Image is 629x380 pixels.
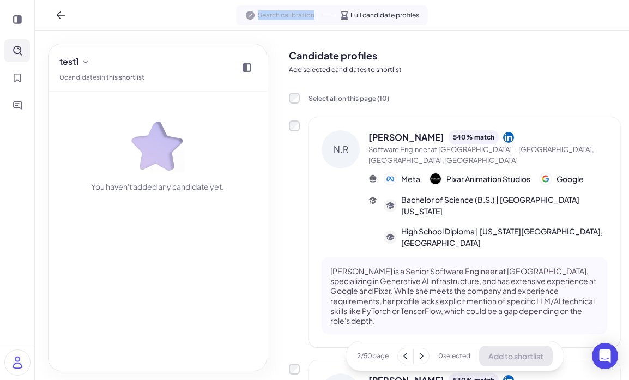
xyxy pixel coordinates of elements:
p: Add selected candidates to shortlist [289,65,620,75]
img: star [130,118,185,172]
input: Select all on this page (10) [289,93,300,104]
img: 公司logo [540,173,551,184]
button: test1 [55,53,94,70]
span: Meta [401,173,420,185]
img: user_logo.png [5,350,30,375]
img: 公司logo [430,173,441,184]
div: 540 % match [449,130,499,144]
span: Pixar Animation Studios [446,173,530,185]
span: High School Diploma | [US_STATE][GEOGRAPHIC_DATA], [GEOGRAPHIC_DATA] [401,226,607,249]
div: You haven't added any candidate yet. [91,181,224,192]
div: N.R [322,130,360,168]
button: Inbox [4,94,30,117]
span: Search calibration [258,10,314,20]
span: Select all on this page ( 10 ) [309,94,389,102]
span: Full candidate profiles [350,10,419,20]
div: Open Intercom Messenger [592,343,618,369]
a: this shortlist [106,73,144,81]
span: 2 / 50 page [357,351,389,361]
label: Add to shortlist [289,120,300,131]
button: Shortlist [4,67,30,89]
span: 0 selected [438,351,470,361]
span: test1 [59,55,79,68]
img: 公司logo [385,173,396,184]
span: [PERSON_NAME] [368,131,444,144]
label: Add to shortlist [289,364,300,375]
span: [GEOGRAPHIC_DATA],[GEOGRAPHIC_DATA],[GEOGRAPHIC_DATA] [368,145,594,165]
span: Bachelor of Science (B.S.) | [GEOGRAPHIC_DATA][US_STATE] [401,194,607,217]
h2: Candidate profiles [289,48,620,63]
span: Software Engineer at [GEOGRAPHIC_DATA] [368,145,512,154]
button: Search [4,39,30,62]
p: [PERSON_NAME] is a Senior Software Engineer at [GEOGRAPHIC_DATA], specializing in Generative AI i... [330,266,598,325]
div: 0 candidate s in [59,73,144,82]
span: · [514,145,516,154]
span: Google [557,173,584,185]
